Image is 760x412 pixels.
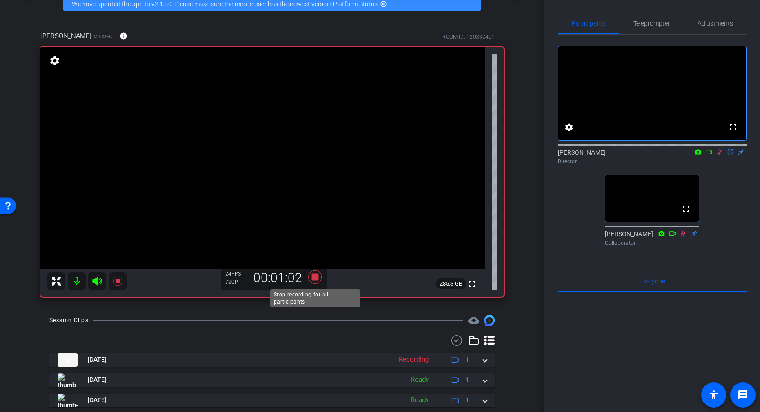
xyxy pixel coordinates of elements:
mat-expansion-panel-header: thumb-nail[DATE]Recording1 [49,353,495,367]
mat-icon: highlight_off [380,0,387,8]
img: thumb-nail [58,373,78,387]
mat-icon: fullscreen [467,278,477,289]
div: Ready [406,375,433,385]
span: Adjustments [698,20,733,27]
div: Recording [394,354,433,365]
img: thumb-nail [58,353,78,367]
mat-expansion-panel-header: thumb-nail[DATE]Ready1 [49,373,495,387]
mat-icon: message [738,390,748,400]
mat-icon: info [120,32,128,40]
div: 720P [225,278,248,286]
span: 1 [466,395,469,405]
mat-icon: accessibility [708,390,719,400]
div: 24 [225,270,248,278]
span: Destinations for your clips [468,315,479,326]
div: ROOM ID: 120332451 [442,33,495,41]
div: Stop recording for all participants [270,289,360,307]
mat-icon: fullscreen [728,122,738,133]
span: [DATE] [88,355,107,364]
mat-icon: cloud_upload [468,315,479,326]
span: Everyone [640,278,665,284]
img: thumb-nail [58,394,78,407]
mat-expansion-panel-header: thumb-nail[DATE]Ready1 [49,394,495,407]
mat-icon: fullscreen [680,203,691,214]
mat-icon: settings [564,122,574,133]
span: Teleprompter [633,20,670,27]
a: Platform Status [333,0,378,8]
img: Session clips [484,315,495,326]
span: FPS [231,271,241,277]
mat-icon: settings [49,55,61,66]
div: Session Clips [49,316,89,325]
div: Ready [406,395,433,405]
span: [DATE] [88,395,107,405]
span: Participants [572,20,606,27]
mat-icon: flip [725,148,736,156]
div: Director [558,157,747,166]
div: [PERSON_NAME] [558,148,747,166]
div: [PERSON_NAME] [605,229,699,247]
span: 285.3 GB [436,278,466,289]
div: Collaborator [605,239,699,247]
span: Chrome [94,33,113,40]
span: 1 [466,375,469,385]
span: 1 [466,355,469,364]
span: [DATE] [88,375,107,385]
div: 00:01:02 [248,270,308,286]
span: [PERSON_NAME] [40,31,92,41]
